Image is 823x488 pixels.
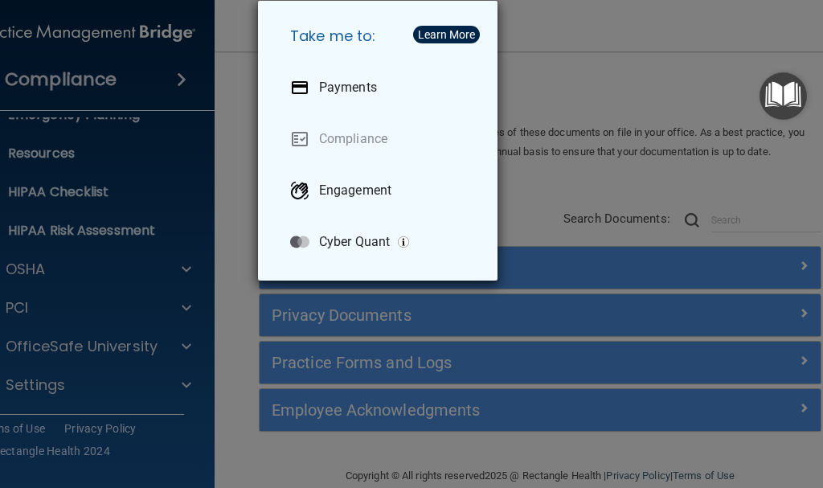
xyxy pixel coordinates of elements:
[277,168,485,213] a: Engagement
[277,65,485,110] a: Payments
[418,29,475,40] div: Learn More
[319,234,390,250] p: Cyber Quant
[277,117,485,162] a: Compliance
[760,72,807,120] button: Open Resource Center
[277,219,485,265] a: Cyber Quant
[319,182,391,199] p: Engagement
[319,80,377,96] p: Payments
[413,26,480,43] button: Learn More
[277,14,485,59] h5: Take me to:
